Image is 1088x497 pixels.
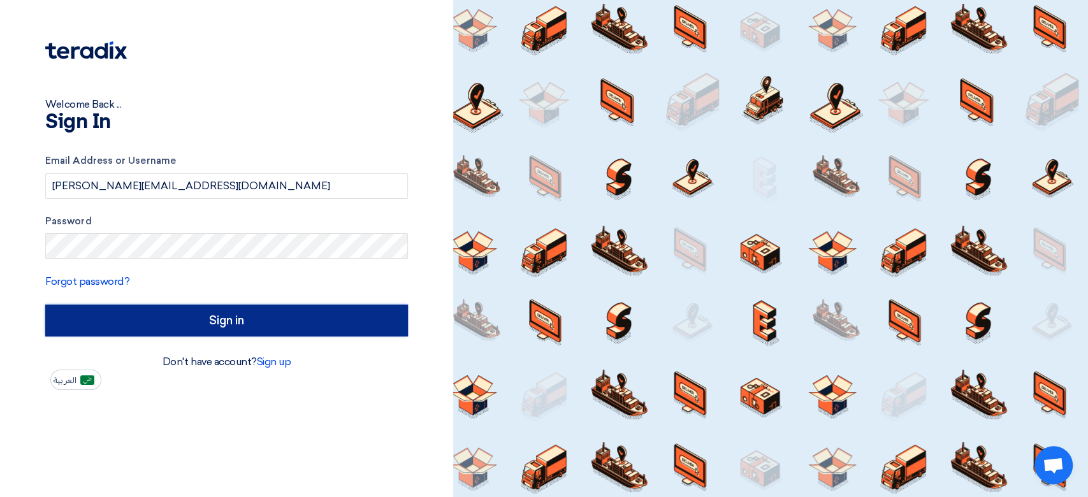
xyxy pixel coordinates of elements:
div: Welcome Back ... [45,97,408,112]
div: Don't have account? [45,354,408,370]
div: Open chat [1034,446,1073,484]
img: ar-AR.png [80,375,94,385]
span: العربية [54,376,76,385]
input: Sign in [45,305,408,336]
h1: Sign In [45,112,408,133]
img: Teradix logo [45,41,127,59]
button: العربية [50,370,101,390]
input: Enter your business email or username [45,173,408,199]
label: Password [45,214,408,229]
a: Forgot password? [45,275,129,287]
label: Email Address or Username [45,154,408,168]
a: Sign up [257,356,291,368]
